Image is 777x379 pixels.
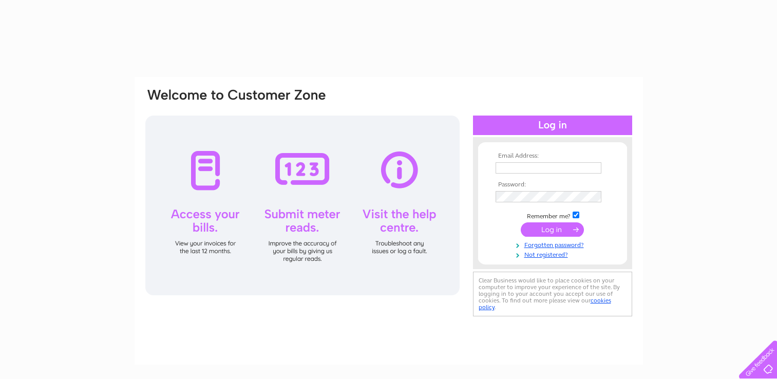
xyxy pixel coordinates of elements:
div: Clear Business would like to place cookies on your computer to improve your experience of the sit... [473,272,632,316]
th: Password: [493,181,612,188]
a: cookies policy [479,297,611,311]
input: Submit [521,222,584,237]
a: Forgotten password? [496,239,612,249]
a: Not registered? [496,249,612,259]
td: Remember me? [493,210,612,220]
th: Email Address: [493,153,612,160]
